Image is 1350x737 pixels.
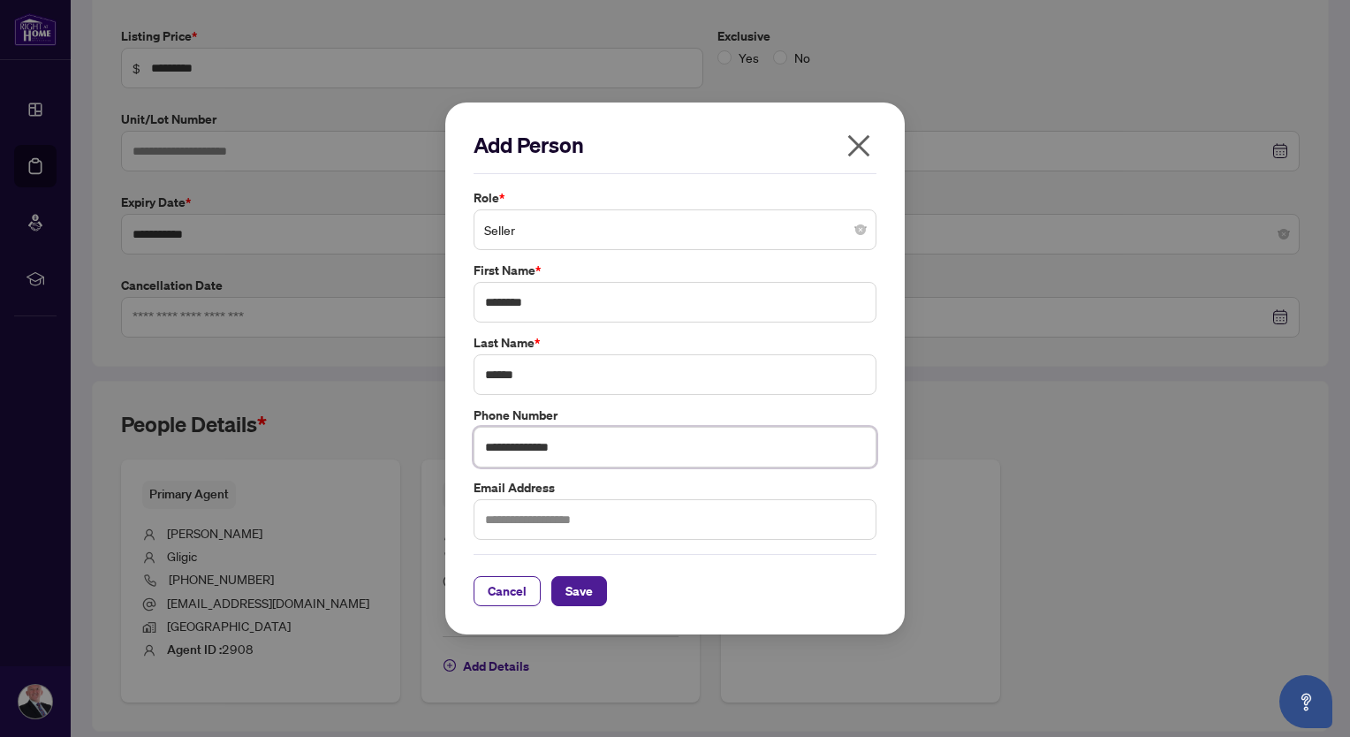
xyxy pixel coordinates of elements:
[474,131,876,159] h2: Add Person
[845,132,873,160] span: close
[551,576,607,606] button: Save
[474,576,541,606] button: Cancel
[474,333,876,353] label: Last Name
[474,478,876,498] label: Email Address
[565,577,593,605] span: Save
[1279,675,1332,728] button: Open asap
[474,406,876,425] label: Phone Number
[855,224,866,235] span: close-circle
[488,577,527,605] span: Cancel
[474,188,876,208] label: Role
[474,261,876,280] label: First Name
[484,213,866,247] span: Seller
